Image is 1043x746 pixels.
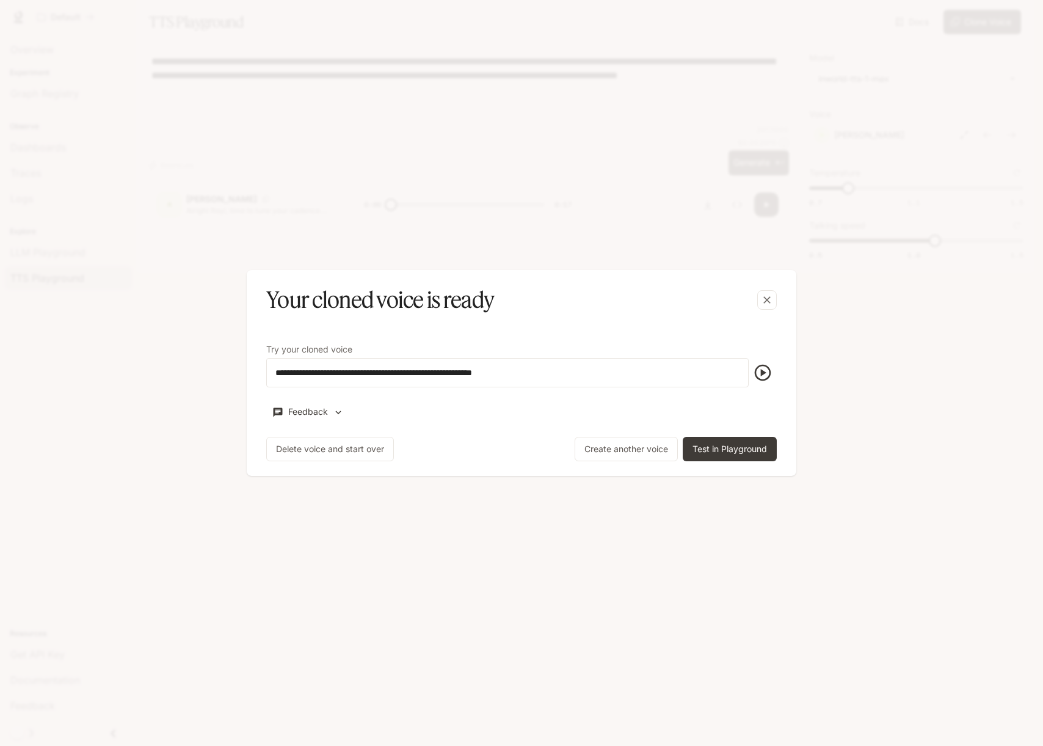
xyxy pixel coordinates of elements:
button: Test in Playground [683,437,777,461]
button: Feedback [266,402,349,422]
p: Try your cloned voice [266,345,352,354]
h5: Your cloned voice is ready [266,285,494,315]
button: Create another voice [575,437,678,461]
button: Delete voice and start over [266,437,394,461]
